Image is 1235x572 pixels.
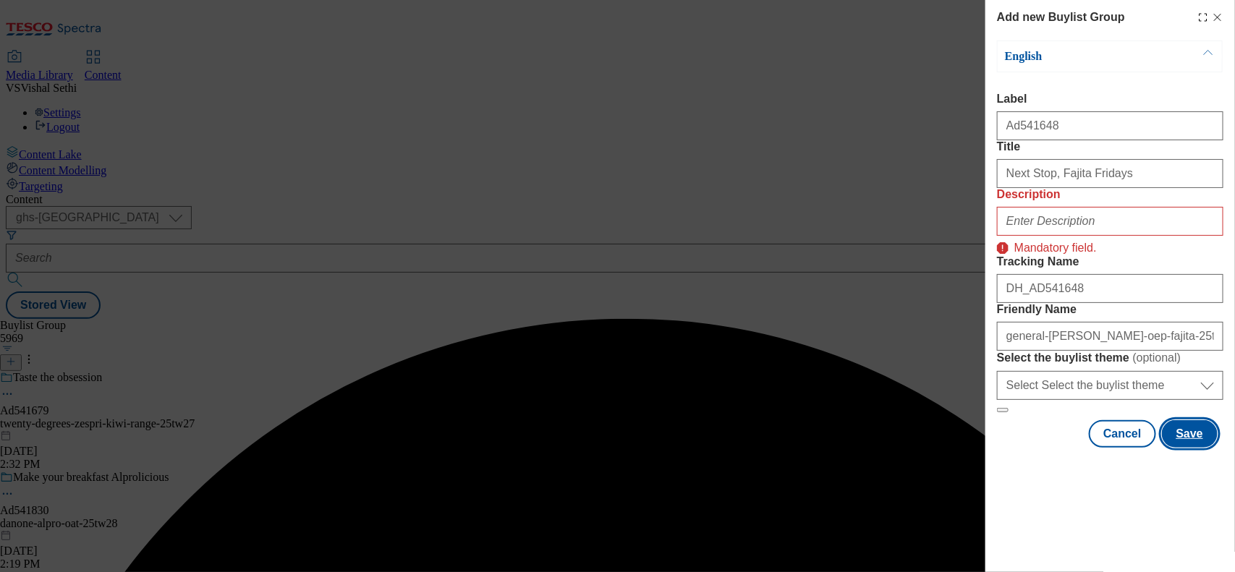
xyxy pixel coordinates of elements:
[997,93,1223,106] label: Label
[1133,351,1181,364] span: ( optional )
[997,303,1223,316] label: Friendly Name
[997,322,1223,351] input: Enter Friendly Name
[997,159,1223,188] input: Enter Title
[997,274,1223,303] input: Enter Tracking Name
[997,188,1223,201] label: Description
[997,140,1223,153] label: Title
[997,255,1223,268] label: Tracking Name
[1089,420,1155,448] button: Cancel
[997,207,1223,236] input: Enter Description
[1005,49,1157,64] p: English
[1014,235,1097,255] p: Mandatory field.
[997,351,1223,365] label: Select the buylist theme
[997,111,1223,140] input: Enter Label
[1162,420,1218,448] button: Save
[997,9,1125,26] h4: Add new Buylist Group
